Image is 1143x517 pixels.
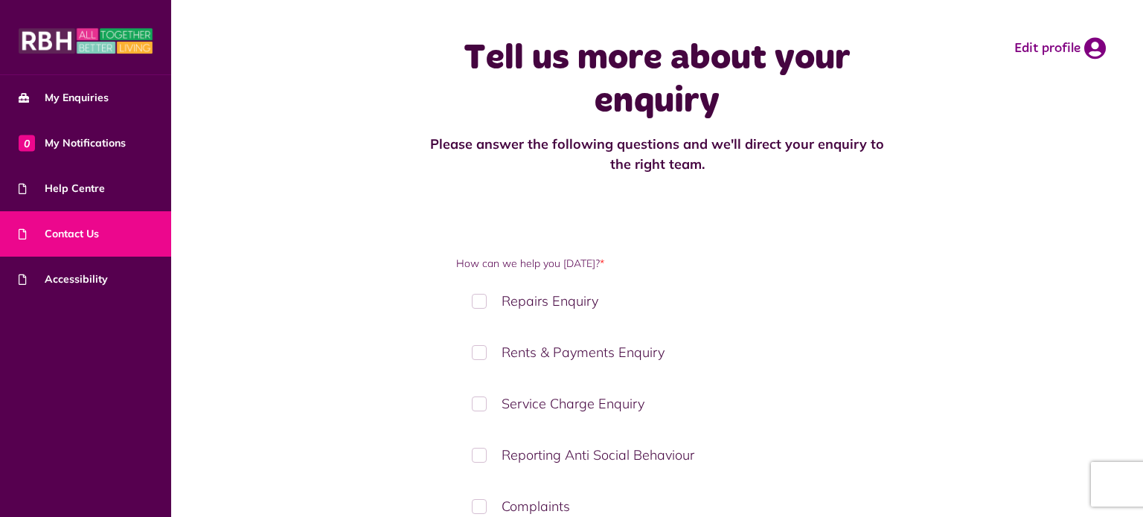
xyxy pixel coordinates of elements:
label: Repairs Enquiry [456,279,858,323]
img: MyRBH [19,26,153,56]
label: Reporting Anti Social Behaviour [456,433,858,477]
span: 0 [19,135,35,151]
span: Contact Us [19,226,99,242]
strong: . [702,155,705,173]
strong: Please answer the following questions and we'll direct your enquiry to the right team [430,135,884,173]
label: Rents & Payments Enquiry [456,330,858,374]
label: Service Charge Enquiry [456,382,858,426]
span: Help Centre [19,181,105,196]
a: Edit profile [1014,37,1106,60]
h1: Tell us more about your enquiry [429,37,886,123]
span: Accessibility [19,272,108,287]
span: My Enquiries [19,90,109,106]
label: How can we help you [DATE]? [456,256,858,272]
span: My Notifications [19,135,126,151]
